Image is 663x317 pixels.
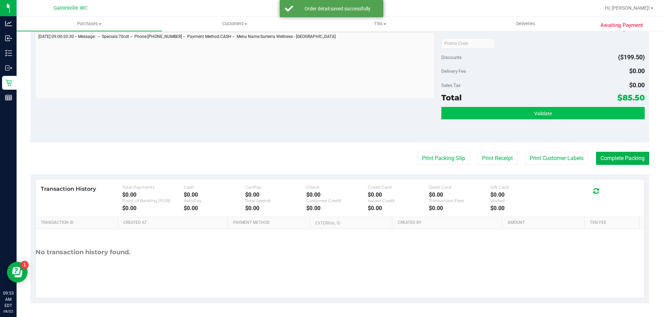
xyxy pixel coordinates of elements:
[3,309,13,314] p: 08/22
[596,152,649,165] button: Complete Packing
[507,21,545,27] span: Deliveries
[17,21,162,27] span: Purchases
[441,107,644,119] button: Validate
[429,185,490,190] div: Debit Card
[233,220,307,226] a: Payment Method
[36,229,131,276] div: No transaction history found.
[368,185,429,190] div: Credit Card
[490,191,552,198] div: $0.00
[307,17,453,31] a: Tills
[590,220,636,226] a: Txn Fee
[429,205,490,211] div: $0.00
[123,220,225,226] a: Created At
[618,53,645,61] span: ($199.50)
[17,17,162,31] a: Purchases
[5,50,12,57] inline-svg: Inventory
[184,205,245,211] div: $0.00
[306,191,368,198] div: $0.00
[5,94,12,101] inline-svg: Reports
[617,93,645,102] span: $85.50
[600,21,643,29] span: Awaiting Payment
[441,93,462,102] span: Total
[508,220,582,226] a: Amount
[478,152,517,165] button: Print Receipt
[368,205,429,211] div: $0.00
[245,185,307,190] div: CanPay
[5,65,12,71] inline-svg: Outbound
[7,262,28,283] iframe: Resource center
[429,198,490,203] div: Transaction Fees
[122,205,184,211] div: $0.00
[245,198,307,203] div: Total Spendr
[490,185,552,190] div: Gift Card
[245,191,307,198] div: $0.00
[308,21,452,27] span: Tills
[122,198,184,203] div: Point of Banking (POB)
[5,79,12,86] inline-svg: Retail
[306,185,368,190] div: Check
[20,261,29,269] iframe: Resource center unread badge
[605,5,650,11] span: Hi, [PERSON_NAME]!
[184,191,245,198] div: $0.00
[245,205,307,211] div: $0.00
[441,82,461,88] span: Sales Tax
[122,185,184,190] div: Total Payments
[453,17,598,31] a: Deliveries
[622,26,645,33] span: $285.00
[368,191,429,198] div: $0.00
[162,21,307,27] span: Customers
[162,17,307,31] a: Customers
[184,185,245,190] div: Cash
[629,67,645,75] span: $0.00
[297,5,378,12] div: Order detail saved successfully
[441,38,495,49] input: Promo Code
[441,51,462,63] span: Discounts
[368,198,429,203] div: Issued Credit
[41,220,115,226] a: Transaction ID
[441,27,458,32] span: Subtotal
[490,205,552,211] div: $0.00
[398,220,499,226] a: Created By
[54,5,87,11] span: Gainesville WC
[5,20,12,27] inline-svg: Analytics
[184,198,245,203] div: AeroPay
[306,205,368,211] div: $0.00
[490,198,552,203] div: Voided
[525,152,588,165] button: Print Customer Labels
[441,68,466,74] span: Delivery Fee
[122,191,184,198] div: $0.00
[629,81,645,89] span: $0.00
[310,217,392,229] th: External ID
[534,111,552,116] span: Validate
[306,198,368,203] div: Customer Credit
[5,35,12,42] inline-svg: Inbound
[429,191,490,198] div: $0.00
[3,290,13,309] p: 09:53 AM EDT
[417,152,470,165] button: Print Packing Slip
